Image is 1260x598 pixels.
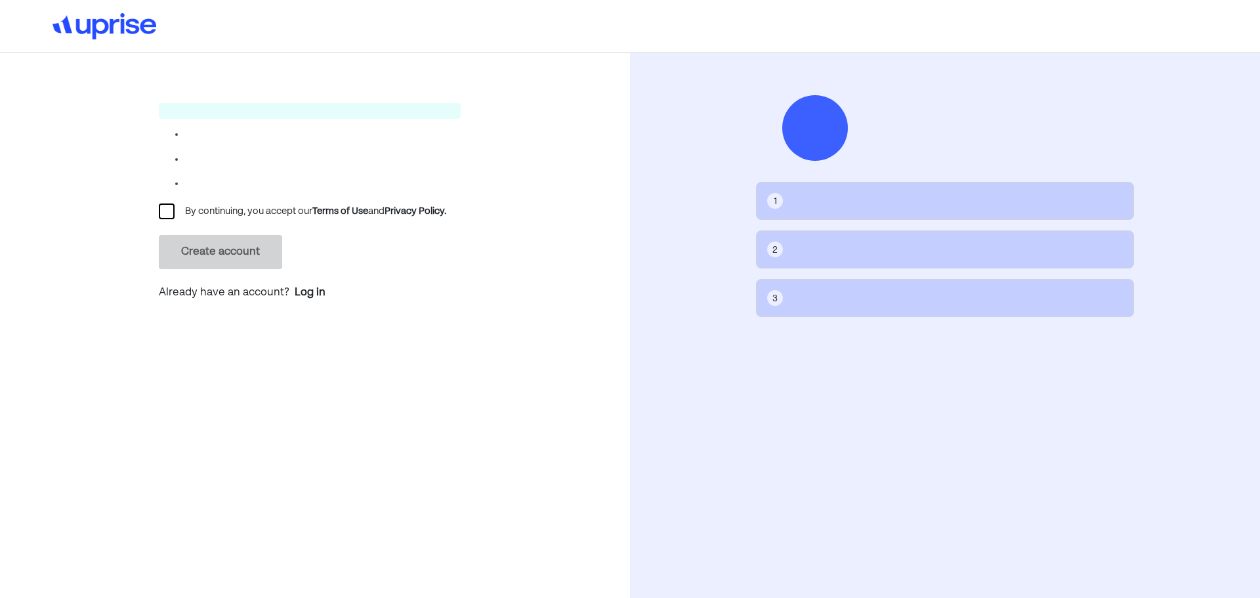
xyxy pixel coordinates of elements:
div: Privacy Policy. [385,203,446,219]
a: Log in [295,285,325,301]
p: Already have an account? [159,285,446,302]
div: Terms of Use [312,203,368,219]
div: 3 [772,291,778,306]
div: 1 [774,194,777,209]
button: Create account [159,235,282,269]
div: By continuing, you accept our and [185,203,446,219]
div: 2 [772,243,778,257]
